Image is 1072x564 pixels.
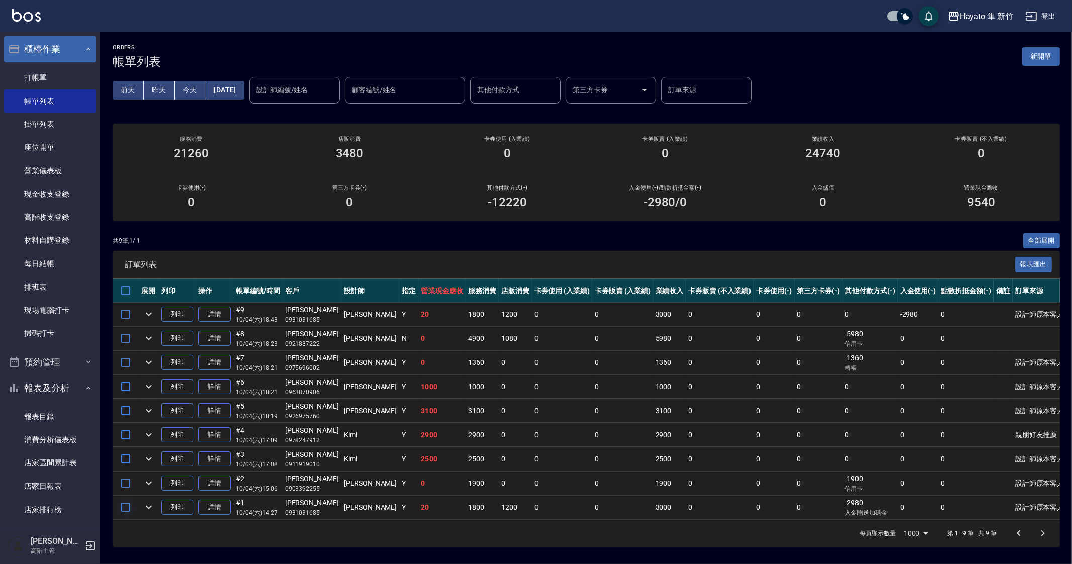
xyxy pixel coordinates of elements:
a: 打帳單 [4,66,96,89]
div: [PERSON_NAME] [285,377,339,388]
td: 0 [686,472,753,495]
p: 10/04 (六) 18:21 [236,363,280,372]
td: 0 [499,399,532,423]
h2: 第三方卡券(-) [282,184,416,191]
h2: ORDERS [113,44,161,51]
td: 3100 [653,399,686,423]
div: [PERSON_NAME] [285,305,339,315]
a: 現金收支登錄 [4,182,96,206]
td: 0 [754,472,795,495]
a: 互助日報表 [4,521,96,544]
a: 詳情 [198,427,231,443]
button: 列印 [161,451,193,467]
a: 詳情 [198,476,231,491]
a: 新開單 [1022,51,1060,61]
div: [PERSON_NAME] [285,353,339,363]
button: 預約管理 [4,349,96,375]
td: 0 [795,351,843,374]
td: 0 [938,303,994,326]
th: 設計師 [341,279,399,303]
td: [PERSON_NAME] [341,399,399,423]
button: save [919,6,939,26]
p: 0978247912 [285,436,339,445]
a: 掛單列表 [4,113,96,136]
h3: 9540 [967,195,995,209]
p: 第 1–9 筆 共 9 筆 [948,529,997,538]
a: 詳情 [198,331,231,346]
button: expand row [141,403,156,418]
td: 0 [686,496,753,519]
button: 前天 [113,81,144,100]
td: 3100 [418,399,466,423]
th: 指定 [399,279,418,303]
p: 每頁顯示數量 [860,529,896,538]
td: 0 [898,496,939,519]
td: 0 [795,423,843,447]
p: 10/04 (六) 18:19 [236,412,280,421]
a: 報表匯出 [1015,259,1052,269]
th: 卡券販賣 (不入業績) [686,279,753,303]
td: 0 [499,375,532,399]
th: 展開 [139,279,159,303]
td: 0 [532,472,593,495]
td: 3000 [653,496,686,519]
td: 1200 [499,303,532,326]
td: 1200 [499,496,532,519]
a: 消費分析儀表板 [4,428,96,451]
h3: 0 [504,146,511,160]
h2: 入金使用(-) /點數折抵金額(-) [598,184,732,191]
a: 店家區間累計表 [4,451,96,475]
td: 親朋好友推薦 [1013,423,1067,447]
p: 0903392255 [285,484,339,493]
th: 備註 [994,279,1013,303]
td: 0 [532,496,593,519]
td: 0 [592,327,653,350]
td: #9 [233,303,283,326]
p: 0963870906 [285,388,339,397]
td: 0 [938,447,994,471]
p: 高階主管 [31,546,82,555]
td: -2980 [898,303,939,326]
p: 0921887222 [285,339,339,348]
td: 0 [532,351,593,374]
a: 排班表 [4,275,96,299]
button: 列印 [161,379,193,395]
button: 櫃檯作業 [4,36,96,62]
td: 0 [592,351,653,374]
a: 掃碼打卡 [4,322,96,345]
a: 座位開單 [4,136,96,159]
td: 0 [898,351,939,374]
button: 新開單 [1022,47,1060,66]
td: 4900 [466,327,499,350]
td: 0 [754,327,795,350]
td: 0 [418,472,466,495]
td: 0 [592,472,653,495]
td: Y [399,472,418,495]
td: 5980 [653,327,686,350]
h3: 帳單列表 [113,55,161,69]
p: 10/04 (六) 18:23 [236,339,280,348]
button: [DATE] [205,81,244,100]
td: 2500 [653,447,686,471]
td: 1000 [418,375,466,399]
td: 0 [686,303,753,326]
th: 營業現金應收 [418,279,466,303]
td: [PERSON_NAME] [341,303,399,326]
td: 0 [938,423,994,447]
td: 0 [592,496,653,519]
td: Y [399,303,418,326]
h3: 24740 [806,146,841,160]
span: 訂單列表 [125,260,1015,270]
td: -5980 [842,327,898,350]
button: 列印 [161,307,193,322]
h3: 3480 [336,146,364,160]
a: 詳情 [198,451,231,467]
a: 詳情 [198,355,231,370]
td: 0 [686,375,753,399]
td: 設計師原本客人 [1013,496,1067,519]
td: 0 [842,399,898,423]
th: 操作 [196,279,233,303]
button: expand row [141,355,156,370]
th: 業績收入 [653,279,686,303]
td: #2 [233,472,283,495]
